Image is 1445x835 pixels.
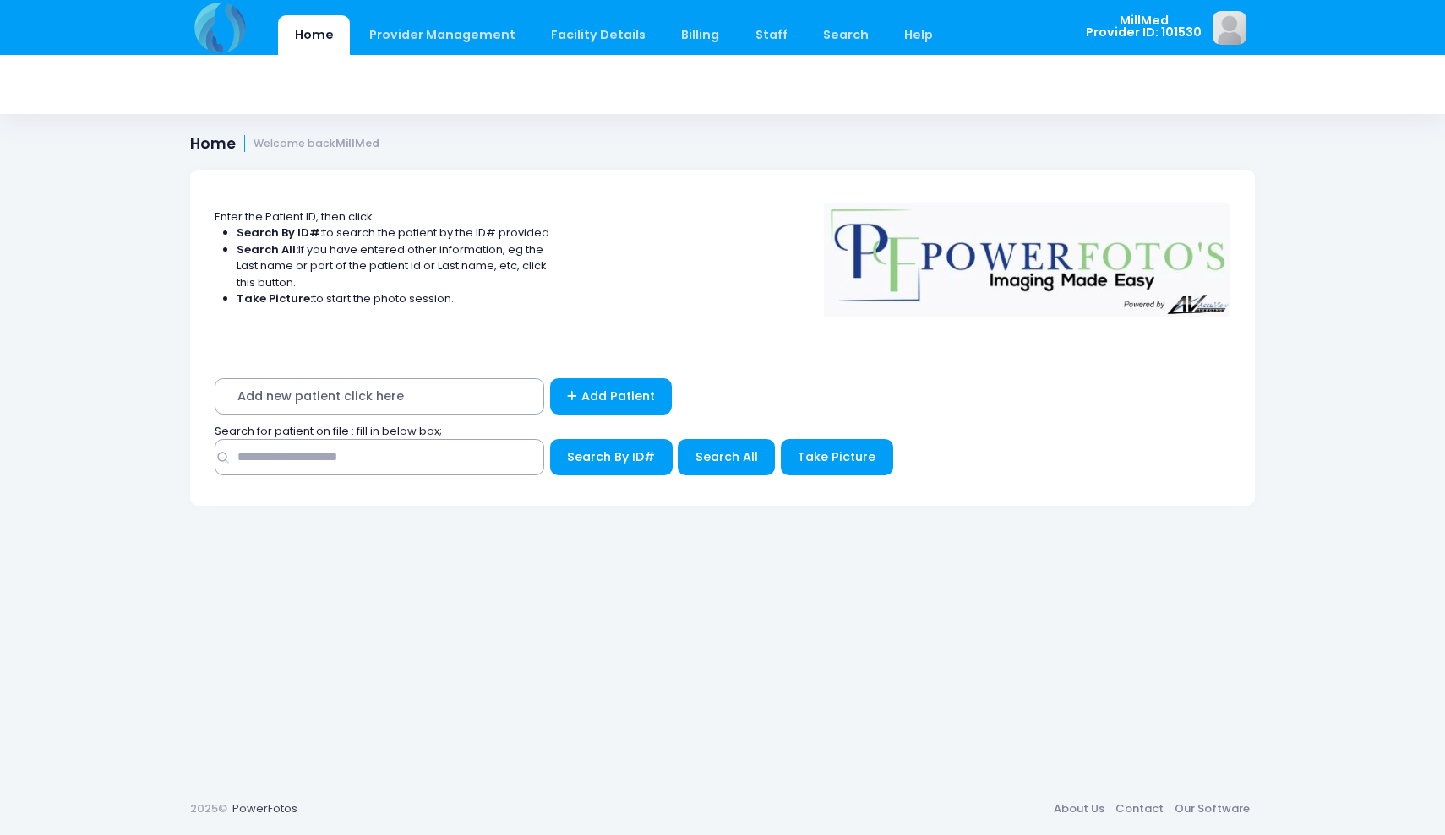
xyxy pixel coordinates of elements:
a: Staff [739,15,804,55]
span: Search for patient on file : fill in below box; [215,423,442,439]
span: 2025© [190,800,227,816]
a: Search [806,15,885,55]
button: Search All [678,439,775,475]
a: PowerFotos [232,800,297,816]
span: Search All [695,448,758,465]
span: Enter the Patient ID, then click [215,209,373,225]
a: About Us [1048,794,1110,824]
a: Our Software [1169,794,1255,824]
span: Take Picture [798,448,875,465]
a: Home [278,15,350,55]
li: to search the patient by the ID# provided. [237,225,553,241]
li: to start the photo session. [237,290,553,307]
a: Add Patient [550,378,673,415]
button: Take Picture [781,439,893,475]
span: Search By ID# [567,448,655,465]
a: Provider Management [352,15,532,55]
strong: Search By ID#: [237,225,323,241]
button: Search By ID# [550,439,673,475]
img: Logo [816,192,1239,317]
small: Welcome back [254,138,379,150]
strong: Search All: [237,241,298,258]
strong: Take Picture: [237,290,313,306]
h1: Home [190,135,379,153]
a: Contact [1110,794,1169,824]
span: Add new patient click here [215,378,544,415]
a: Facility Details [535,15,663,55]
a: Billing [665,15,736,55]
li: If you have entered other information, eg the Last name or part of the patient id or Last name, e... [237,241,553,291]
strong: MillMed [335,136,379,150]
a: Help [888,15,950,55]
img: image [1213,11,1246,45]
span: MillMed Provider ID: 101530 [1086,14,1202,39]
